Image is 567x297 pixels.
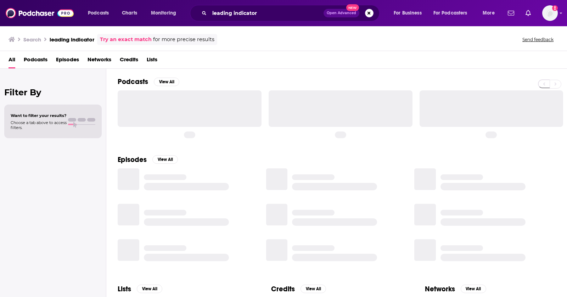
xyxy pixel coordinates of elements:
svg: Add a profile image [552,5,558,11]
a: Show notifications dropdown [523,7,534,19]
a: Try an exact match [100,35,152,44]
button: open menu [429,7,478,19]
a: Credits [120,54,138,68]
button: View All [154,78,179,86]
span: for more precise results [153,35,214,44]
button: View All [137,285,162,293]
span: New [346,4,359,11]
button: Open AdvancedNew [324,9,359,17]
span: More [483,8,495,18]
img: User Profile [542,5,558,21]
button: Show profile menu [542,5,558,21]
a: Podcasts [24,54,47,68]
h2: Networks [425,285,455,293]
h2: Credits [271,285,295,293]
a: All [9,54,15,68]
a: ListsView All [118,285,162,293]
h2: Episodes [118,155,147,164]
h3: Search [23,36,41,43]
a: NetworksView All [425,285,486,293]
button: open menu [83,7,118,19]
button: Send feedback [520,37,556,43]
span: Choose a tab above to access filters. [11,120,67,130]
a: CreditsView All [271,285,326,293]
a: Charts [117,7,141,19]
h2: Filter By [4,87,102,97]
span: For Business [394,8,422,18]
button: open menu [146,7,185,19]
input: Search podcasts, credits, & more... [209,7,324,19]
h3: leading indicator [50,36,94,43]
h2: Podcasts [118,77,148,86]
span: Monitoring [151,8,176,18]
button: open menu [478,7,504,19]
a: PodcastsView All [118,77,179,86]
a: Networks [88,54,111,68]
span: Open Advanced [327,11,356,15]
span: Charts [122,8,137,18]
button: View All [152,155,178,164]
a: Show notifications dropdown [505,7,517,19]
a: Episodes [56,54,79,68]
span: For Podcasters [433,8,467,18]
a: EpisodesView All [118,155,178,164]
button: View All [301,285,326,293]
div: Search podcasts, credits, & more... [197,5,386,21]
a: Lists [147,54,157,68]
h2: Lists [118,285,131,293]
img: Podchaser - Follow, Share and Rate Podcasts [6,6,74,20]
button: View All [461,285,486,293]
span: Logged in as jacruz [542,5,558,21]
button: open menu [389,7,431,19]
span: Podcasts [88,8,109,18]
span: Want to filter your results? [11,113,67,118]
